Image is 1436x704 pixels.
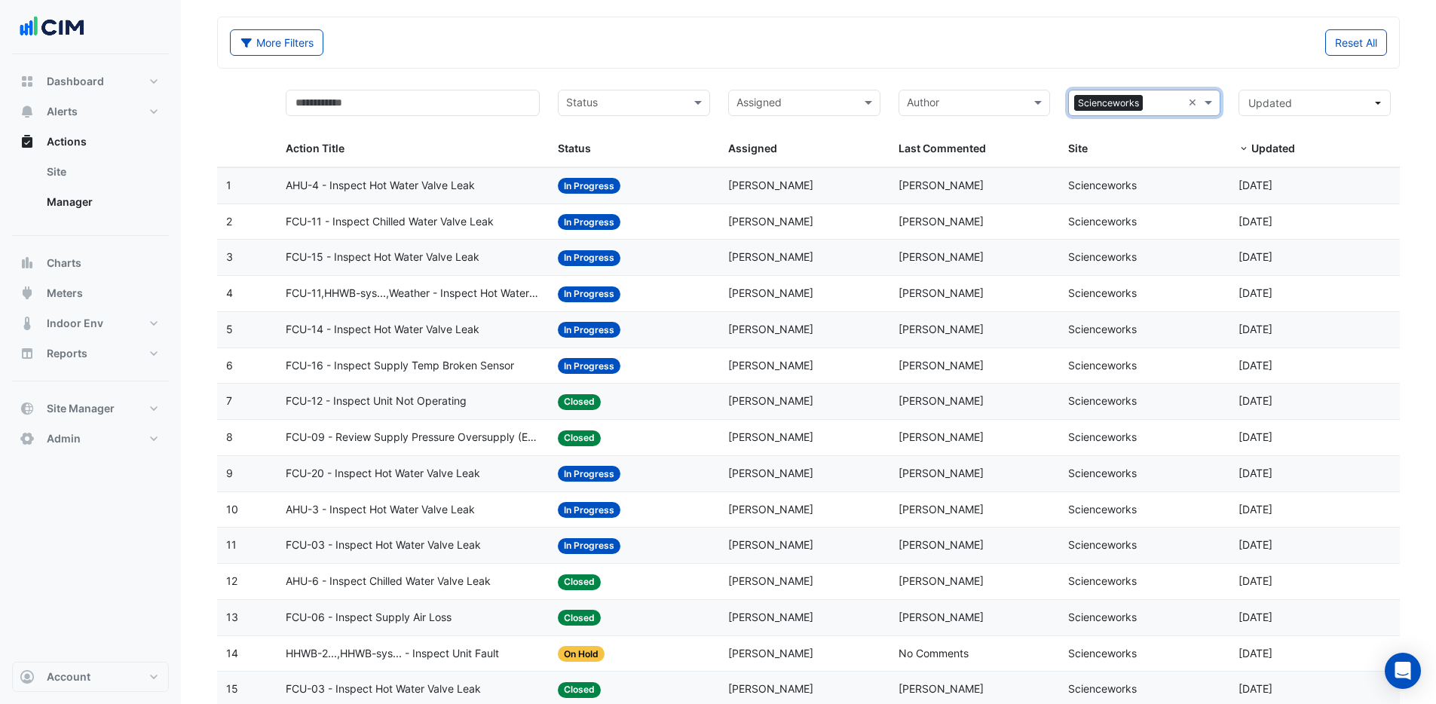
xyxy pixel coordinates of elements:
span: [PERSON_NAME] [728,467,813,479]
span: FCU-15 - Inspect Hot Water Valve Leak [286,249,479,266]
span: 2025-05-27T10:05:01.115 [1239,430,1272,443]
span: 7 [226,394,232,407]
button: More Filters [230,29,323,56]
button: Reports [12,338,169,369]
span: [PERSON_NAME] [728,682,813,695]
span: Meters [47,286,83,301]
span: [PERSON_NAME] [728,538,813,551]
span: 5 [226,323,233,335]
span: [PERSON_NAME] [899,179,984,191]
span: [PERSON_NAME] [899,323,984,335]
span: 2025-05-14T10:13:40.714 [1239,467,1272,479]
span: 2025-06-12T11:43:25.900 [1239,323,1272,335]
span: FCU-20 - Inspect Hot Water Valve Leak [286,465,480,482]
span: On Hold [558,646,605,662]
span: Status [558,142,591,155]
app-icon: Indoor Env [20,316,35,331]
span: [PERSON_NAME] [728,574,813,587]
button: Meters [12,278,169,308]
span: Scienceworks [1068,179,1137,191]
span: 6 [226,359,233,372]
span: In Progress [558,538,620,554]
span: FCU-14 - Inspect Hot Water Valve Leak [286,321,479,338]
span: FCU-09 - Review Supply Pressure Oversupply (Energy Waste) [286,429,540,446]
span: In Progress [558,358,620,374]
span: FCU-16 - Inspect Supply Temp Broken Sensor [286,357,514,375]
button: Dashboard [12,66,169,96]
span: Closed [558,430,601,446]
span: 14 [226,647,238,660]
span: 13 [226,611,238,623]
span: [PERSON_NAME] [899,430,984,443]
span: 8 [226,430,233,443]
span: [PERSON_NAME] [728,323,813,335]
span: Charts [47,256,81,271]
span: 2025-06-12T11:45:45.954 [1239,286,1272,299]
span: In Progress [558,286,620,302]
span: In Progress [558,250,620,266]
app-icon: Reports [20,346,35,361]
a: Manager [35,187,169,217]
button: Reset All [1325,29,1387,56]
app-icon: Admin [20,431,35,446]
span: 2025-08-14T13:59:56.257 [1239,179,1272,191]
span: [PERSON_NAME] [728,430,813,443]
span: Assigned [728,142,777,155]
span: [PERSON_NAME] [728,286,813,299]
span: Actions [47,134,87,149]
span: Scienceworks [1068,286,1137,299]
span: Scienceworks [1068,682,1137,695]
span: Scienceworks [1068,574,1137,587]
span: Account [47,669,90,684]
span: 2025-06-12T11:34:23.390 [1239,394,1272,407]
span: In Progress [558,214,620,230]
span: In Progress [558,502,620,518]
span: Scienceworks [1068,538,1137,551]
span: [PERSON_NAME] [899,682,984,695]
div: Actions [12,157,169,223]
span: Indoor Env [47,316,103,331]
button: Site Manager [12,393,169,424]
span: [PERSON_NAME] [899,286,984,299]
span: FCU-11 - Inspect Chilled Water Valve Leak [286,213,494,231]
span: [PERSON_NAME] [728,611,813,623]
span: [PERSON_NAME] [899,467,984,479]
button: Admin [12,424,169,454]
button: Alerts [12,96,169,127]
span: [PERSON_NAME] [899,574,984,587]
app-icon: Site Manager [20,401,35,416]
span: Closed [558,682,601,698]
span: HHWB-2...,HHWB-sys... - Inspect Unit Fault [286,645,499,663]
span: 2025-08-14T13:59:18.141 [1239,215,1272,228]
span: [PERSON_NAME] [728,394,813,407]
span: [PERSON_NAME] [728,250,813,263]
span: AHU-6 - Inspect Chilled Water Valve Leak [286,573,491,590]
span: [PERSON_NAME] [728,647,813,660]
span: 2025-08-14T13:56:16.359 [1239,250,1272,263]
span: Dashboard [47,74,104,89]
button: Actions [12,127,169,157]
span: 1 [226,179,231,191]
span: Last Commented [899,142,986,155]
span: 9 [226,467,233,479]
span: Site [1068,142,1088,155]
span: Site Manager [47,401,115,416]
span: 2025-06-12T11:40:50.852 [1239,359,1272,372]
button: Charts [12,248,169,278]
span: AHU-4 - Inspect Hot Water Valve Leak [286,177,475,194]
button: Indoor Env [12,308,169,338]
button: Updated [1239,90,1391,116]
span: [PERSON_NAME] [899,611,984,623]
span: [PERSON_NAME] [899,503,984,516]
span: Scienceworks [1068,503,1137,516]
img: Company Logo [18,12,86,42]
span: Scienceworks [1068,467,1137,479]
span: FCU-03 - Inspect Hot Water Valve Leak [286,537,481,554]
span: 12 [226,574,237,587]
span: Scienceworks [1068,250,1137,263]
span: Scienceworks [1068,359,1137,372]
span: 2025-03-12T10:28:40.104 [1239,647,1272,660]
span: FCU-06 - Inspect Supply Air Loss [286,609,452,626]
span: 2025-04-09T10:28:29.396 [1239,574,1272,587]
span: Scienceworks [1068,215,1137,228]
